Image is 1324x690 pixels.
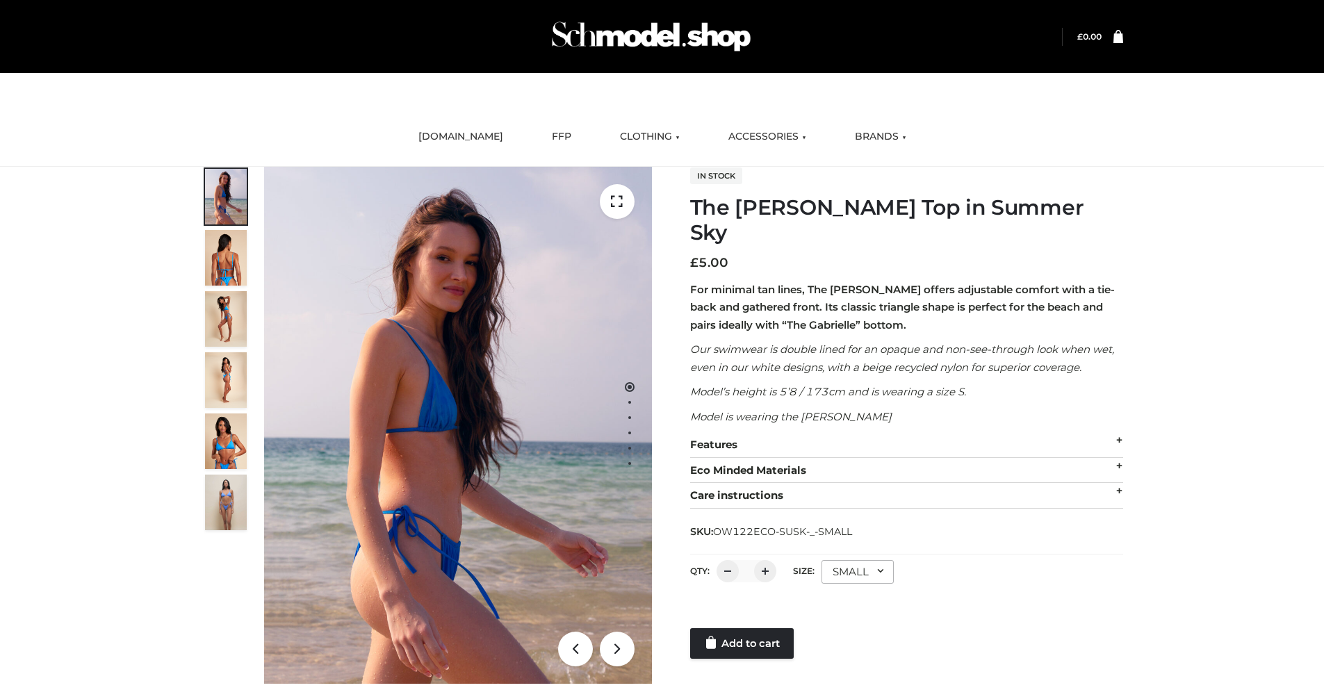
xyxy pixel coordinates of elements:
[822,560,894,584] div: SMALL
[541,122,582,152] a: FFP
[793,566,815,576] label: Size:
[713,525,852,538] span: OW122ECO-SUSK-_-SMALL
[205,413,247,469] img: 2.Alex-top_CN-1-1-2.jpg
[718,122,817,152] a: ACCESSORIES
[205,169,247,224] img: 1.Alex-top_SS-1_4464b1e7-c2c9-4e4b-a62c-58381cd673c0-1.jpg
[690,195,1123,245] h1: The [PERSON_NAME] Top in Summer Sky
[690,628,794,659] a: Add to cart
[690,283,1115,331] strong: For minimal tan lines, The [PERSON_NAME] offers adjustable comfort with a tie-back and gathered f...
[264,167,652,684] img: 1.Alex-top_SS-1_4464b1e7-c2c9-4e4b-a62c-58381cd673c0 (1)
[205,230,247,286] img: 5.Alex-top_CN-1-1_1-1.jpg
[690,385,966,398] em: Model’s height is 5’8 / 173cm and is wearing a size S.
[690,458,1123,484] div: Eco Minded Materials
[690,343,1114,374] em: Our swimwear is double lined for an opaque and non-see-through look when wet, even in our white d...
[408,122,514,152] a: [DOMAIN_NAME]
[205,352,247,408] img: 3.Alex-top_CN-1-1-2.jpg
[610,122,690,152] a: CLOTHING
[1077,31,1102,42] bdi: 0.00
[205,291,247,347] img: 4.Alex-top_CN-1-1-2.jpg
[690,432,1123,458] div: Features
[547,9,755,64] img: Schmodel Admin 964
[1077,31,1083,42] span: £
[205,475,247,530] img: SSVC.jpg
[844,122,917,152] a: BRANDS
[690,566,710,576] label: QTY:
[690,523,853,540] span: SKU:
[690,255,698,270] span: £
[690,410,892,423] em: Model is wearing the [PERSON_NAME]
[690,483,1123,509] div: Care instructions
[1077,31,1102,42] a: £0.00
[690,255,728,270] bdi: 5.00
[690,167,742,184] span: In stock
